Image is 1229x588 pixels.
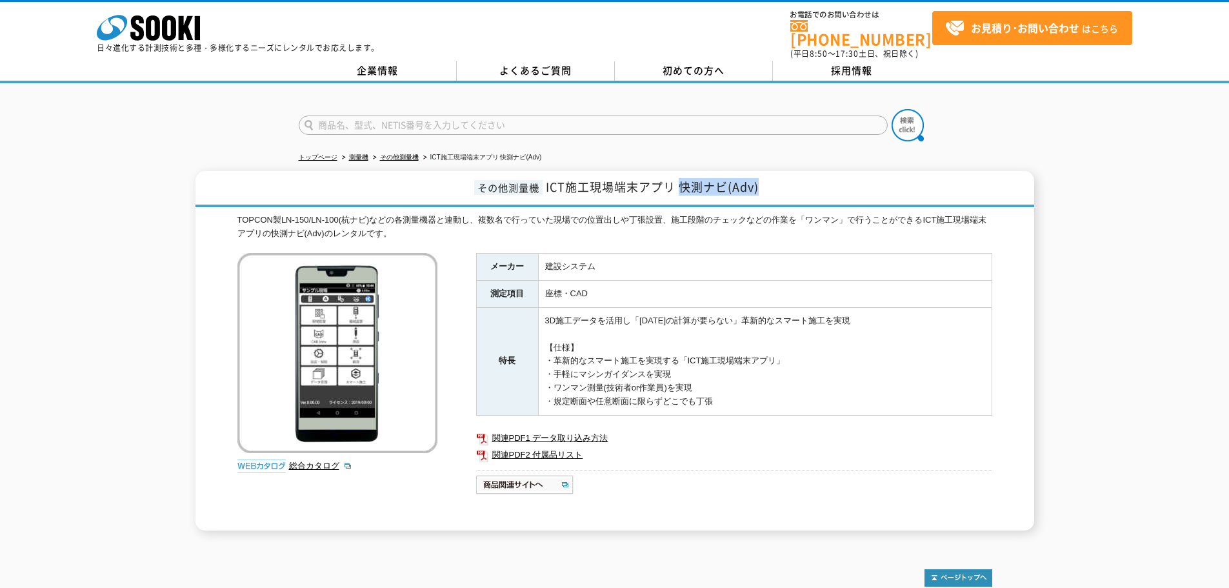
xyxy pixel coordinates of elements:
[97,44,379,52] p: 日々進化する計測技術と多種・多様化するニーズにレンタルでお応えします。
[299,116,888,135] input: 商品名、型式、NETIS番号を入力してください
[663,63,724,77] span: 初めての方へ
[538,281,992,308] td: 座標・CAD
[546,178,759,196] span: ICT施工現場端末アプリ 快測ナビ(Adv)
[380,154,419,161] a: その他測量機
[476,430,992,447] a: 関連PDF1 データ取り込み方法
[810,48,828,59] span: 8:50
[237,214,992,241] div: TOPCON製LN-150/LN-100(杭ナビ)などの各測量機器と連動し、複数名で行っていた現場での位置出しや丁張設置、施工段階のチェックなどの作業を「ワンマン」で行うことができるICT施工現...
[299,61,457,81] a: 企業情報
[835,48,859,59] span: 17:30
[538,254,992,281] td: 建設システム
[790,20,932,46] a: [PHONE_NUMBER]
[892,109,924,141] img: btn_search.png
[421,151,542,165] li: ICT施工現場端末アプリ 快測ナビ(Adv)
[476,254,538,281] th: メーカー
[790,48,918,59] span: (平日 ～ 土日、祝日除く)
[237,460,286,472] img: webカタログ
[945,19,1118,38] span: はこちら
[476,474,575,495] img: 商品関連サイトへ
[349,154,368,161] a: 測量機
[538,308,992,416] td: 3D施工データを活用し「[DATE]の計算が要らない」革新的なスマート施工を実現 【仕様】 ・革新的なスマート施工を実現する「ICT施工現場端末アプリ」 ・手軽にマシンガイダンスを実現 ・ワンマ...
[476,447,992,463] a: 関連PDF2 付属品リスト
[299,154,337,161] a: トップページ
[790,11,932,19] span: お電話でのお問い合わせは
[457,61,615,81] a: よくあるご質問
[476,281,538,308] th: 測定項目
[773,61,931,81] a: 採用情報
[615,61,773,81] a: 初めての方へ
[924,569,992,587] img: トップページへ
[289,461,352,471] a: 総合カタログ
[476,308,538,416] th: 特長
[474,180,543,195] span: その他測量機
[971,20,1079,35] strong: お見積り･お問い合わせ
[932,11,1132,45] a: お見積り･お問い合わせはこちら
[237,253,437,453] img: ICT施工現場端末アプリ 快測ナビ(Adv)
